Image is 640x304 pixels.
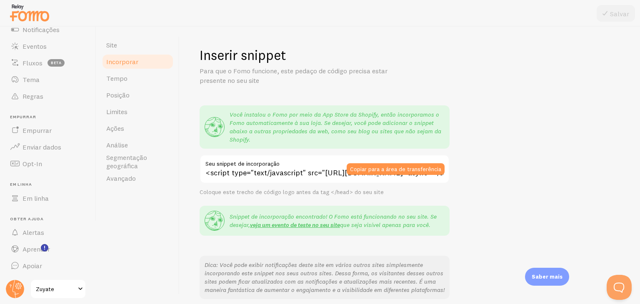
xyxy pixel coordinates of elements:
font: Para que o Fomo funcione, este pedaço de código precisa estar presente no seu site [200,67,387,85]
font: Inserir snippet [200,47,286,63]
font: Análise [106,141,128,149]
a: Enviar dados [5,139,91,155]
font: Alertas [22,228,44,237]
font: Empurrar [22,126,52,135]
font: Seu snippet de incorporação [205,160,280,167]
a: Eventos [5,38,91,55]
font: Empurrar [10,114,36,120]
font: Avançado [106,174,136,182]
font: Ações [106,124,124,132]
a: Tema [5,71,91,88]
button: Copiar para a área de transferência [347,163,445,175]
iframe: Help Scout Beacon - Aberto [607,275,632,300]
font: Snippet de incorporação encontrado! O Fomo está funcionando no seu site. Se desejar, [230,213,437,229]
font: Fluxos [22,59,42,67]
font: Aprender [22,245,50,253]
a: Notificações [5,21,91,38]
font: Apoiar [22,262,42,270]
svg: <p>Watch New Feature Tutorials!</p> [41,244,48,252]
a: Opt-In [5,155,91,172]
a: Em linha [5,190,91,207]
font: Tema [22,75,40,84]
font: Coloque este trecho de código logo antes da tag </head> do seu site [200,188,384,196]
a: Limites [101,103,174,120]
font: Saber mais [532,273,562,280]
font: Enviar dados [22,143,61,151]
img: fomo-relay-logo-orange.svg [9,2,50,23]
a: Zuyate [30,279,86,299]
font: beta [51,60,62,65]
a: veja um evento de teste no seu site [250,221,340,229]
a: Análise [101,137,174,153]
a: Aprender [5,241,91,257]
font: Você instalou o Fomo por meio da App Store da Shopify, então incorporamos o Fomo automaticamente ... [230,111,441,143]
font: Notificações [22,25,60,34]
a: Incorporar [101,53,174,70]
font: Eventos [22,42,47,50]
font: Em linha [22,194,49,202]
a: Alertas [5,224,91,241]
font: Opt-In [22,159,42,168]
font: Obter ajuda [10,216,44,222]
font: Regras [22,92,43,100]
a: Ações [101,120,174,137]
font: Site [106,41,117,49]
font: que seja visível apenas para você. [340,221,430,229]
a: Tempo [101,70,174,87]
a: Empurrar [5,122,91,139]
a: Avançado [101,170,174,187]
a: Fluxos beta [5,55,91,71]
a: Apoiar [5,257,91,274]
a: Regras [5,88,91,105]
font: Copiar para a área de transferência [350,165,441,173]
div: Saber mais [525,268,569,286]
font: Segmentação geográfica [106,153,147,170]
font: Dica: Você pode exibir notificações deste site em vários outros sites simplesmente incorporando e... [205,261,445,294]
a: Posição [101,87,174,103]
font: Limites [106,107,127,116]
font: Zuyate [36,285,54,293]
a: Site [101,37,174,53]
a: Segmentação geográfica [101,153,174,170]
font: Tempo [106,74,127,82]
font: Posição [106,91,130,99]
font: Em linha [10,182,32,187]
font: Incorporar [106,57,138,66]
